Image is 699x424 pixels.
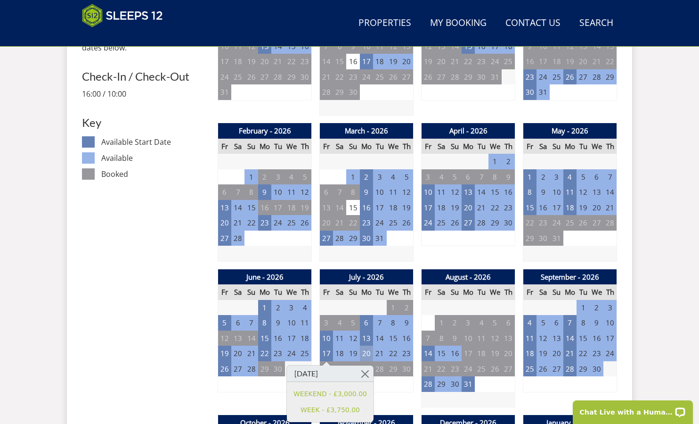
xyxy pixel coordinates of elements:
[333,54,346,69] td: 15
[360,231,373,246] td: 30
[475,315,488,331] td: 4
[563,200,577,216] td: 18
[400,315,413,331] td: 9
[523,139,536,154] th: Fr
[462,200,475,216] td: 20
[218,215,231,231] td: 20
[462,315,475,331] td: 3
[218,184,231,200] td: 6
[360,54,373,69] td: 17
[285,54,298,69] td: 22
[488,184,502,200] td: 15
[320,215,333,231] td: 20
[550,231,563,246] td: 31
[536,139,550,154] th: Sa
[298,300,311,316] td: 4
[218,69,231,85] td: 24
[285,300,298,316] td: 3
[320,284,333,300] th: Fr
[271,184,284,200] td: 10
[577,300,590,316] td: 1
[82,88,210,100] p: 16:00 / 10:00
[577,54,590,69] td: 20
[475,54,488,69] td: 23
[502,169,515,185] td: 9
[577,284,590,300] th: Tu
[387,54,400,69] td: 19
[536,184,550,200] td: 9
[333,139,346,154] th: Sa
[523,231,536,246] td: 29
[536,231,550,246] td: 30
[373,54,386,69] td: 18
[448,139,461,154] th: Su
[422,284,435,300] th: Fr
[360,315,373,331] td: 6
[448,215,461,231] td: 26
[387,215,400,231] td: 25
[422,169,435,185] td: 3
[563,54,577,69] td: 19
[320,123,414,139] th: March - 2026
[502,154,515,169] td: 2
[488,69,502,85] td: 31
[603,215,617,231] td: 28
[563,184,577,200] td: 11
[320,184,333,200] td: 6
[400,284,413,300] th: Th
[333,69,346,85] td: 22
[590,54,603,69] td: 21
[231,139,244,154] th: Sa
[536,215,550,231] td: 23
[108,12,120,24] button: Open LiveChat chat widget
[523,123,617,139] th: May - 2026
[298,200,311,216] td: 19
[422,184,435,200] td: 10
[218,284,231,300] th: Fr
[462,54,475,69] td: 22
[488,154,502,169] td: 1
[462,69,475,85] td: 29
[271,284,284,300] th: Tu
[502,215,515,231] td: 30
[298,139,311,154] th: Th
[244,69,258,85] td: 26
[448,69,461,85] td: 28
[387,284,400,300] th: We
[435,284,448,300] th: Sa
[400,69,413,85] td: 27
[590,169,603,185] td: 6
[536,54,550,69] td: 17
[462,215,475,231] td: 27
[448,284,461,300] th: Su
[590,284,603,300] th: We
[360,139,373,154] th: Mo
[218,331,231,346] td: 12
[271,54,284,69] td: 21
[360,69,373,85] td: 24
[346,84,359,100] td: 30
[271,200,284,216] td: 17
[590,69,603,85] td: 28
[550,315,563,331] td: 6
[333,284,346,300] th: Sa
[298,315,311,331] td: 11
[387,69,400,85] td: 26
[603,200,617,216] td: 21
[462,169,475,185] td: 6
[285,184,298,200] td: 11
[422,200,435,216] td: 17
[590,184,603,200] td: 13
[475,139,488,154] th: Tu
[298,184,311,200] td: 12
[271,139,284,154] th: Tu
[360,215,373,231] td: 23
[523,84,536,100] td: 30
[590,215,603,231] td: 27
[422,123,515,139] th: April - 2026
[373,184,386,200] td: 10
[448,54,461,69] td: 21
[320,84,333,100] td: 28
[422,215,435,231] td: 24
[576,13,617,34] a: Search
